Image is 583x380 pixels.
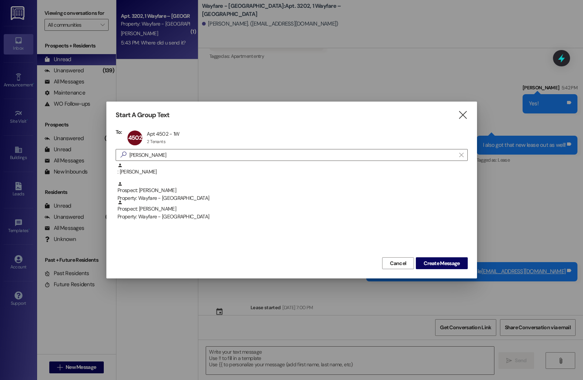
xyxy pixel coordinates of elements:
div: Property: Wayfare - [GEOGRAPHIC_DATA] [117,194,468,202]
div: Apt 4502 - 1W [147,130,179,137]
span: 4502 [128,134,142,142]
h3: To: [116,129,122,135]
h3: Start A Group Text [116,111,170,119]
span: Create Message [424,260,460,267]
i:  [459,152,463,158]
button: Create Message [416,257,467,269]
i:  [458,111,468,119]
div: Property: Wayfare - [GEOGRAPHIC_DATA] [117,213,468,221]
div: : [PERSON_NAME] [116,163,468,181]
div: Prospect: [PERSON_NAME]Property: Wayfare - [GEOGRAPHIC_DATA] [116,200,468,218]
i:  [117,151,129,159]
span: Cancel [390,260,406,267]
div: Prospect: [PERSON_NAME] [117,181,468,202]
div: Prospect: [PERSON_NAME] [117,200,468,221]
div: : [PERSON_NAME] [117,163,468,176]
button: Cancel [382,257,414,269]
div: Prospect: [PERSON_NAME]Property: Wayfare - [GEOGRAPHIC_DATA] [116,181,468,200]
input: Search for any contact or apartment [129,150,456,160]
button: Clear text [456,149,467,161]
div: 2 Tenants [147,139,165,145]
